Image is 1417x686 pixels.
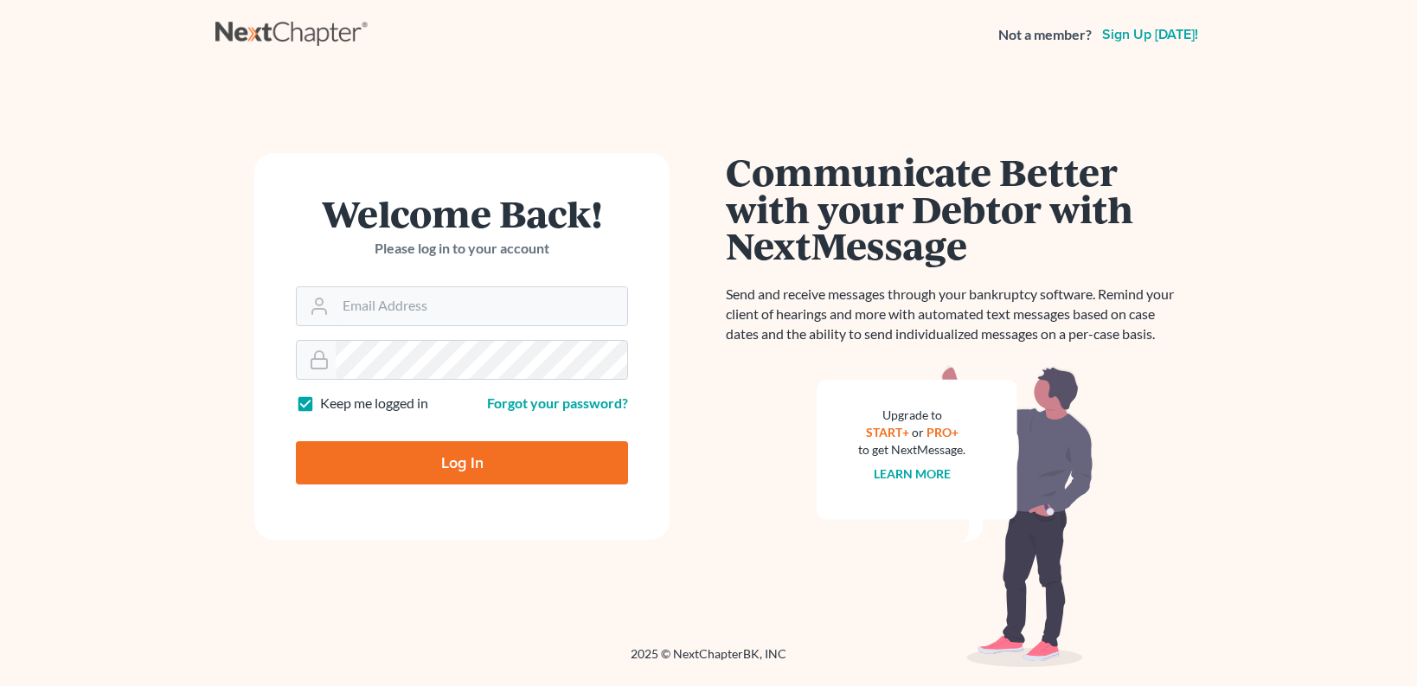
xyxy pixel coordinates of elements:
div: 2025 © NextChapterBK, INC [215,645,1202,676]
a: Forgot your password? [487,394,628,411]
span: or [912,425,924,439]
a: Learn more [874,466,951,481]
h1: Communicate Better with your Debtor with NextMessage [726,153,1184,264]
label: Keep me logged in [320,394,428,414]
img: nextmessage_bg-59042aed3d76b12b5cd301f8e5b87938c9018125f34e5fa2b7a6b67550977c72.svg [817,365,1093,668]
input: Log In [296,441,628,484]
div: Upgrade to [858,407,965,424]
p: Send and receive messages through your bankruptcy software. Remind your client of hearings and mo... [726,285,1184,344]
a: START+ [866,425,909,439]
p: Please log in to your account [296,239,628,259]
input: Email Address [336,287,627,325]
div: to get NextMessage. [858,441,965,458]
a: PRO+ [926,425,959,439]
strong: Not a member? [998,25,1092,45]
a: Sign up [DATE]! [1099,28,1202,42]
h1: Welcome Back! [296,195,628,232]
